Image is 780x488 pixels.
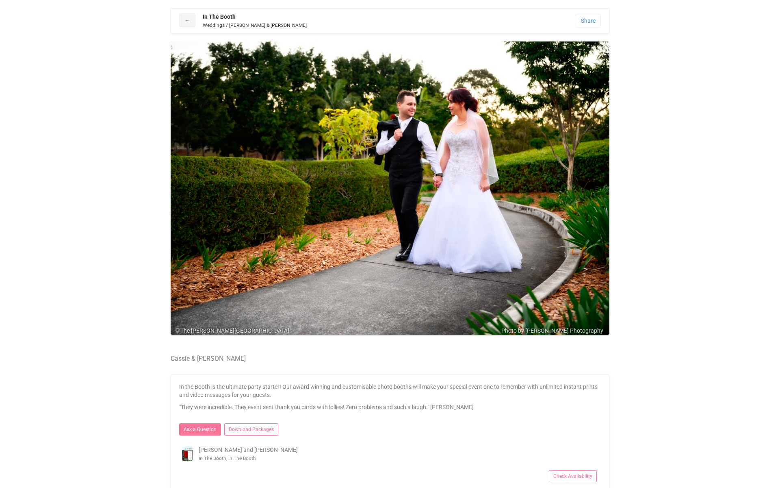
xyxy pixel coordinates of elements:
[179,423,221,436] a: Ask a Question
[173,446,607,462] div: [PERSON_NAME] and [PERSON_NAME]
[203,22,307,28] small: Weddings / [PERSON_NAME] & [PERSON_NAME]
[576,14,601,28] a: Share
[549,470,597,482] a: Check Availability
[171,355,609,362] h4: Cassie & [PERSON_NAME]
[171,41,609,335] img: Cassie_Eric--020.JPG
[179,383,601,399] p: In the Booth is the ultimate party starter! Our award winning and customisable photo booths will ...
[179,446,195,462] img: InTheBooth.png
[179,13,195,27] a: ←
[199,455,256,461] small: In The Booth, In The Booth
[175,327,613,335] div: The [PERSON_NAME][GEOGRAPHIC_DATA].
[224,423,278,436] a: Download Packages
[179,403,601,411] p: "They were incredible. They event sent thank you cards with lollies! Zero problems and such a lau...
[203,13,236,20] strong: In The Booth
